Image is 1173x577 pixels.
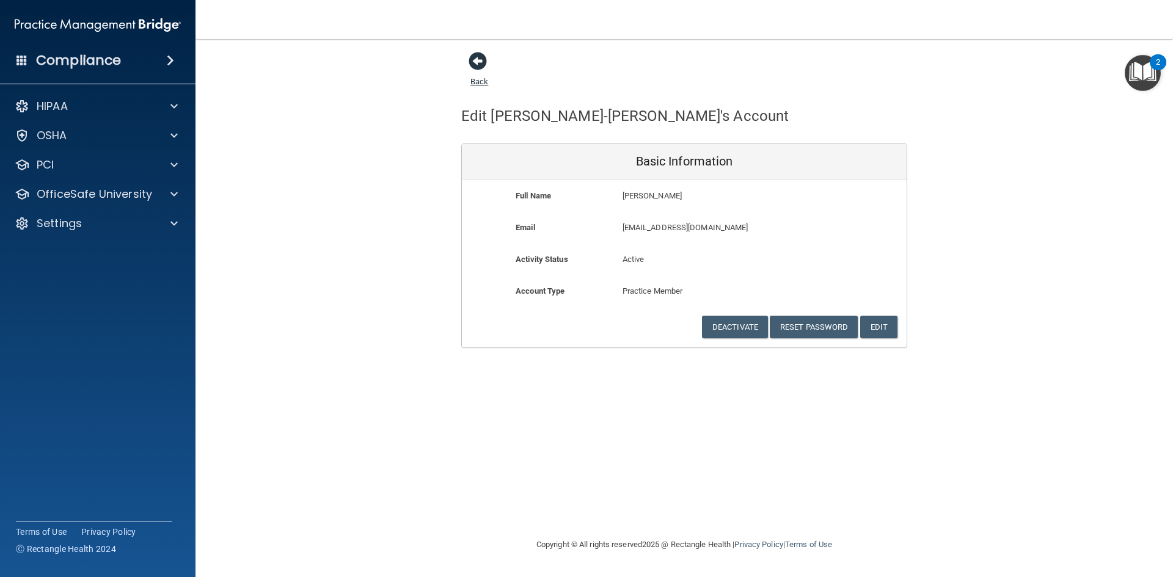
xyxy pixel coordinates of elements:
[470,62,488,86] a: Back
[15,187,178,201] a: OfficeSafe University
[516,191,551,200] b: Full Name
[785,540,832,549] a: Terms of Use
[37,216,82,231] p: Settings
[516,255,568,264] b: Activity Status
[15,99,178,114] a: HIPAA
[16,526,67,538] a: Terms of Use
[516,223,535,232] b: Email
[623,252,747,267] p: Active
[37,99,68,114] p: HIPAA
[15,128,178,143] a: OSHA
[962,490,1158,539] iframe: Drift Widget Chat Controller
[734,540,783,549] a: Privacy Policy
[81,526,136,538] a: Privacy Policy
[860,316,897,338] button: Edit
[37,187,152,201] p: OfficeSafe University
[15,216,178,231] a: Settings
[37,128,67,143] p: OSHA
[15,158,178,172] a: PCI
[702,316,768,338] button: Deactivate
[516,286,565,296] b: Account Type
[462,144,907,180] div: Basic Information
[623,220,817,235] p: [EMAIL_ADDRESS][DOMAIN_NAME]
[16,543,116,555] span: Ⓒ Rectangle Health 2024
[623,284,747,299] p: Practice Member
[1125,55,1161,91] button: Open Resource Center, 2 new notifications
[461,525,907,564] div: Copyright © All rights reserved 2025 @ Rectangle Health | |
[15,13,181,37] img: PMB logo
[1156,62,1160,78] div: 2
[461,108,789,124] h4: Edit [PERSON_NAME]-[PERSON_NAME]'s Account
[37,158,54,172] p: PCI
[623,189,817,203] p: [PERSON_NAME]
[36,52,121,69] h4: Compliance
[770,316,858,338] button: Reset Password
